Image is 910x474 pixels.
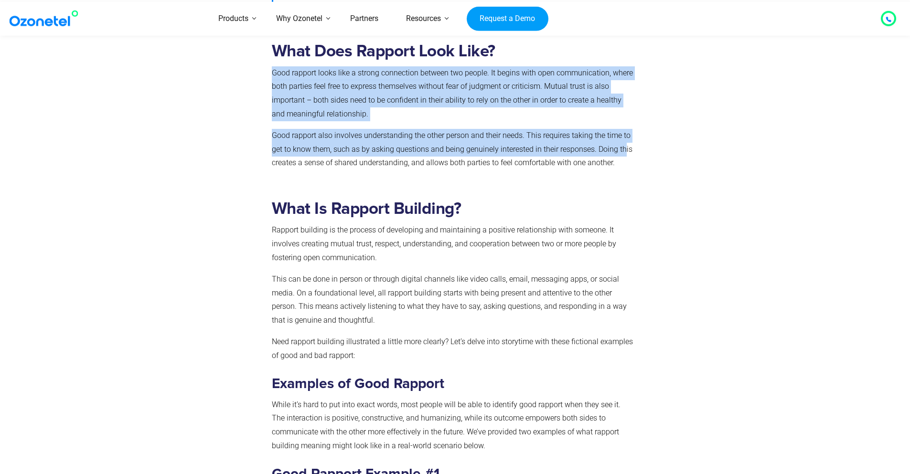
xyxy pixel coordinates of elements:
[272,129,634,170] p: Good rapport also involves understanding the other person and their needs. This requires taking t...
[272,377,444,391] strong: Examples of Good Rapport
[272,273,634,327] p: This can be done in person or through digital channels like video calls, email, messaging apps, o...
[272,200,461,217] strong: What Is Rapport Building?
[204,2,262,36] a: Products
[272,335,634,363] p: Need rapport building illustrated a little more clearly? Let’s delve into storytime with these fi...
[336,2,392,36] a: Partners
[272,398,634,453] p: While it’s hard to put into exact words, most people will be able to identify good rapport when t...
[272,66,634,121] p: Good rapport looks like a strong connection between two people. It begins with open communication...
[272,43,495,60] strong: What Does Rapport Look Like?
[262,2,336,36] a: Why Ozonetel
[272,223,634,264] p: Rapport building is the process of developing and maintaining a positive relationship with someon...
[467,6,548,31] a: Request a Demo
[392,2,455,36] a: Resources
